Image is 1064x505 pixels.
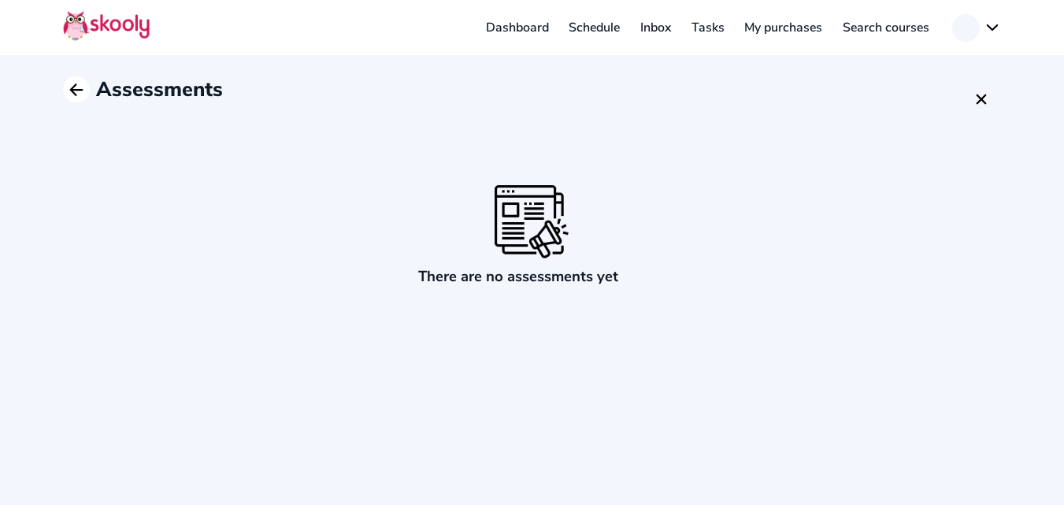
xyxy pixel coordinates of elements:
button: chevron down outline [952,14,1001,42]
ion-icon: arrow back outline [67,80,86,99]
a: Inbox [630,15,681,40]
button: arrow back outline [63,76,90,103]
a: Search courses [832,15,940,40]
img: empty [492,183,571,262]
span: Assessments [96,76,223,103]
img: Skooly [63,10,150,41]
a: Dashboard [476,15,559,40]
ion-icon: close [972,90,991,109]
a: Schedule [559,15,631,40]
a: Tasks [681,15,735,40]
button: close [968,76,995,122]
a: My purchases [734,15,832,40]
